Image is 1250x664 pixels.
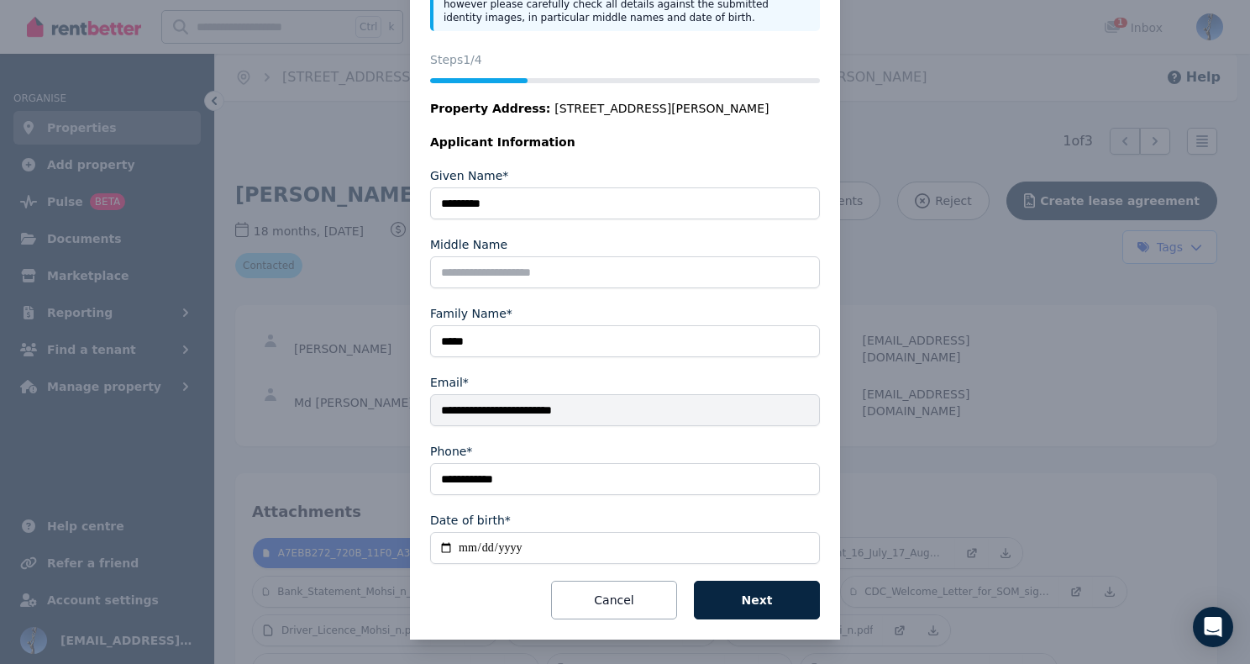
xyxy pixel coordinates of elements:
[554,100,769,117] span: [STREET_ADDRESS][PERSON_NAME]
[430,236,507,253] label: Middle Name
[430,305,512,322] label: Family Name*
[1193,607,1233,647] div: Open Intercom Messenger
[430,512,511,529] label: Date of birth*
[430,443,472,460] label: Phone*
[430,102,550,115] span: Property Address:
[430,374,469,391] label: Email*
[551,581,677,619] button: Cancel
[430,167,508,184] label: Given Name*
[430,134,820,150] legend: Applicant Information
[430,51,820,68] p: Steps 1 /4
[694,581,820,619] button: Next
